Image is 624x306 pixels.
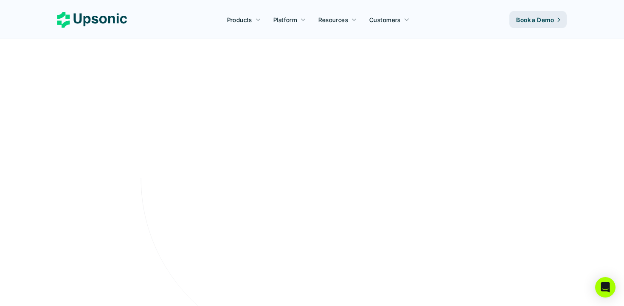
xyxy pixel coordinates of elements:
[369,15,401,24] p: Customers
[595,277,616,297] div: Open Intercom Messenger
[509,11,567,28] a: Book a Demo
[273,15,297,24] p: Platform
[227,15,252,24] p: Products
[516,15,554,24] p: Book a Demo
[275,204,349,226] a: Book a Demo
[163,69,461,127] h2: Agentic AI Platform for FinTech Operations
[286,209,332,221] p: Book a Demo
[222,12,266,27] a: Products
[318,15,348,24] p: Resources
[174,152,450,176] p: From onboarding to compliance to settlement to autonomous control. Work with %82 more efficiency ...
